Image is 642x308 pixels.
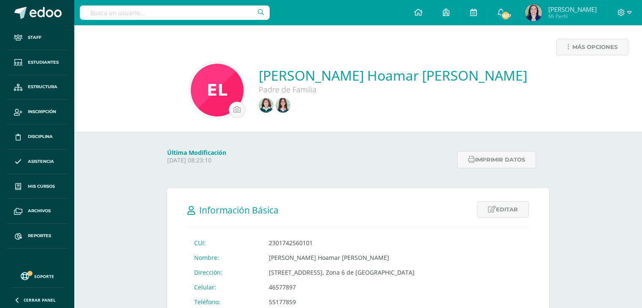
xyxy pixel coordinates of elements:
[276,98,290,113] img: 35c4731cffa0167c3f7b7c77b8aeb44d.png
[7,25,68,50] a: Staff
[28,183,55,190] span: Mis cursos
[7,100,68,124] a: Inscripción
[187,250,262,265] td: Nombre:
[199,204,279,216] span: Información Básica
[34,273,54,279] span: Soporte
[457,151,536,168] button: Imprimir datos
[7,149,68,174] a: Asistencia
[262,235,421,250] td: 2301742560101
[572,39,618,55] span: Más opciones
[525,4,542,21] img: 5906865b528be9ca3f0fa4c27820edfe.png
[259,84,512,95] div: Padre de Familia
[191,64,244,116] img: cf8f31e91e5d988f2711df0b35f33fad.png
[477,201,529,218] a: Editar
[262,265,421,280] td: [STREET_ADDRESS], Zona 6 de [GEOGRAPHIC_DATA]
[7,174,68,199] a: Mis cursos
[259,66,527,84] a: [PERSON_NAME] Hoamar [PERSON_NAME]
[7,75,68,100] a: Estructura
[7,199,68,224] a: Archivos
[556,39,628,55] a: Más opciones
[501,11,510,20] span: 1677
[187,235,262,250] td: CUI:
[28,34,41,41] span: Staff
[7,50,68,75] a: Estudiantes
[10,270,64,281] a: Soporte
[24,297,56,303] span: Cerrar panel
[28,108,56,115] span: Inscripción
[7,124,68,149] a: Disciplina
[28,84,57,90] span: Estructura
[28,208,51,214] span: Archivos
[7,224,68,249] a: Reportes
[548,5,597,14] span: [PERSON_NAME]
[187,265,262,280] td: Dirección:
[80,5,270,20] input: Busca un usuario...
[28,59,59,66] span: Estudiantes
[187,280,262,294] td: Celular:
[28,232,51,239] span: Reportes
[28,158,54,165] span: Asistencia
[548,13,597,20] span: Mi Perfil
[167,157,452,164] p: [DATE] 08:23:10
[28,133,53,140] span: Disciplina
[262,280,421,294] td: 46577897
[167,149,452,157] h4: Última Modificación
[259,98,274,113] img: bac002e0aab5f76936db93d31cee5639.png
[262,250,421,265] td: [PERSON_NAME] Hoamar [PERSON_NAME]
